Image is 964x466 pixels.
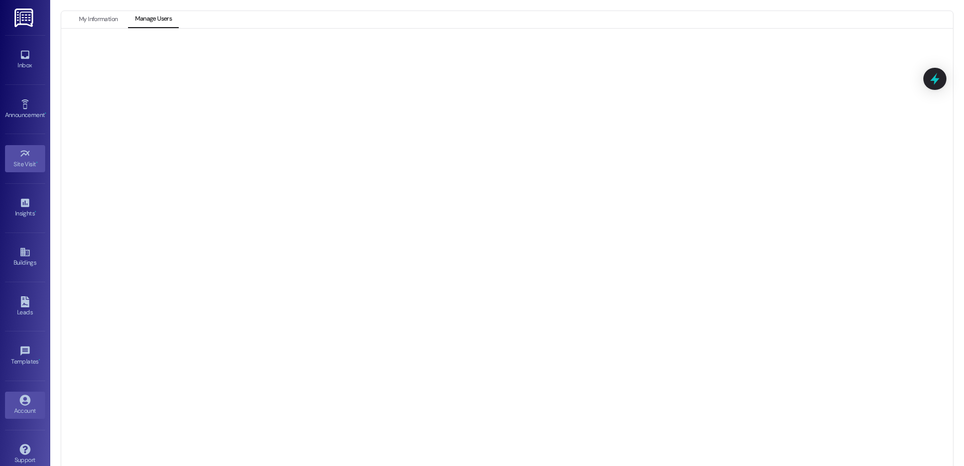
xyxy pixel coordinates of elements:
span: • [39,357,40,364]
a: Templates • [5,342,45,370]
iframe: retool [82,49,939,458]
a: Leads [5,293,45,320]
img: ResiDesk Logo [15,9,35,27]
a: Buildings [5,244,45,271]
span: • [35,208,36,215]
a: Site Visit • [5,145,45,172]
button: Manage Users [128,11,179,28]
a: Inbox [5,46,45,73]
a: Account [5,392,45,419]
a: Insights • [5,194,45,221]
span: • [45,110,46,117]
span: • [36,159,38,166]
button: My Information [72,11,125,28]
